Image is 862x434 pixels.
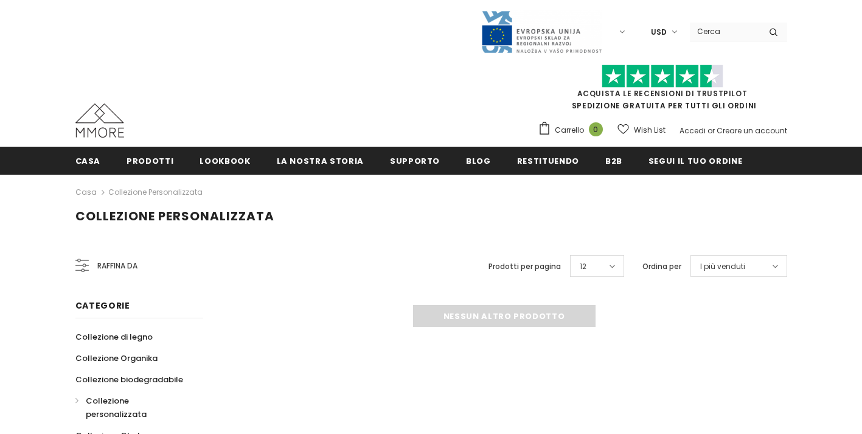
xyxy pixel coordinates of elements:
input: Search Site [690,23,760,40]
a: Collezione biodegradabile [75,369,183,390]
img: Casi MMORE [75,103,124,138]
a: B2B [605,147,622,174]
span: SPEDIZIONE GRATUITA PER TUTTI GLI ORDINI [538,70,787,111]
span: Collezione personalizzata [86,395,147,420]
span: La nostra storia [277,155,364,167]
a: Lookbook [200,147,250,174]
a: Prodotti [127,147,173,174]
a: Collezione personalizzata [108,187,203,197]
img: Fidati di Pilot Stars [602,65,723,88]
span: Collezione di legno [75,331,153,343]
span: Prodotti [127,155,173,167]
a: Collezione Organika [75,348,158,369]
span: supporto [390,155,440,167]
a: Wish List [617,119,666,141]
span: Categorie [75,299,130,312]
label: Ordina per [642,261,681,273]
label: Prodotti per pagina [488,261,561,273]
span: B2B [605,155,622,167]
a: La nostra storia [277,147,364,174]
span: Wish List [634,124,666,136]
a: Accedi [680,125,706,136]
a: Collezione di legno [75,326,153,348]
span: Collezione biodegradabile [75,374,183,385]
a: Segui il tuo ordine [648,147,742,174]
span: 0 [589,122,603,136]
span: or [707,125,715,136]
span: Restituendo [517,155,579,167]
a: supporto [390,147,440,174]
a: Creare un account [717,125,787,136]
a: Casa [75,185,97,200]
span: 12 [580,261,586,273]
span: USD [651,26,667,38]
span: Casa [75,155,101,167]
span: Collezione Organika [75,352,158,364]
span: Collezione personalizzata [75,208,274,225]
span: Blog [466,155,491,167]
span: Raffina da [97,259,137,273]
a: Carrello 0 [538,121,609,139]
span: Lookbook [200,155,250,167]
a: Blog [466,147,491,174]
span: Segui il tuo ordine [648,155,742,167]
span: Carrello [555,124,584,136]
a: Acquista le recensioni di TrustPilot [577,88,748,99]
img: Javni Razpis [481,10,602,54]
a: Collezione personalizzata [75,390,190,425]
a: Restituendo [517,147,579,174]
a: Casa [75,147,101,174]
a: Javni Razpis [481,26,602,37]
span: I più venduti [700,261,745,273]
